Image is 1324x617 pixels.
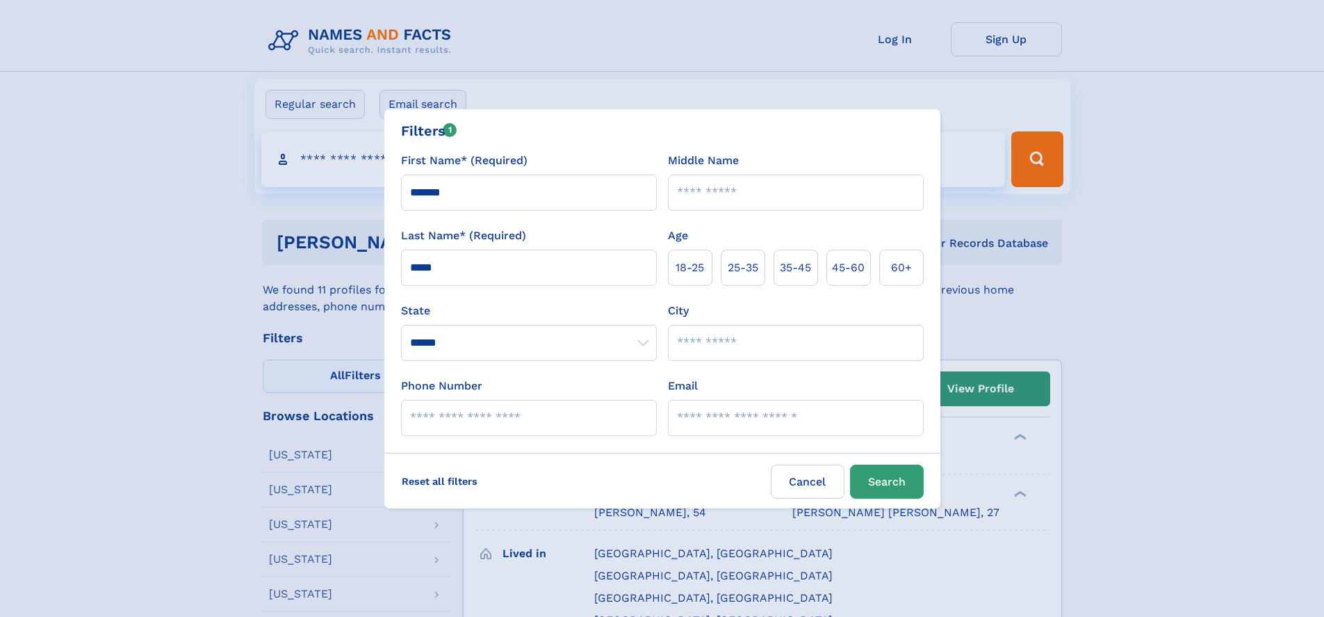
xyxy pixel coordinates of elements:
label: State [401,303,657,319]
label: Age [668,227,688,244]
div: Filters [401,120,457,141]
span: 35‑45 [780,259,811,276]
label: Phone Number [401,378,482,394]
button: Search [850,465,924,499]
label: Email [668,378,698,394]
label: First Name* (Required) [401,152,528,169]
span: 45‑60 [832,259,865,276]
label: City [668,303,689,319]
label: Last Name* (Required) [401,227,526,244]
span: 18‑25 [676,259,704,276]
label: Cancel [771,465,844,499]
span: 25‑35 [728,259,758,276]
span: 60+ [891,259,912,276]
label: Middle Name [668,152,739,169]
label: Reset all filters [393,465,487,498]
